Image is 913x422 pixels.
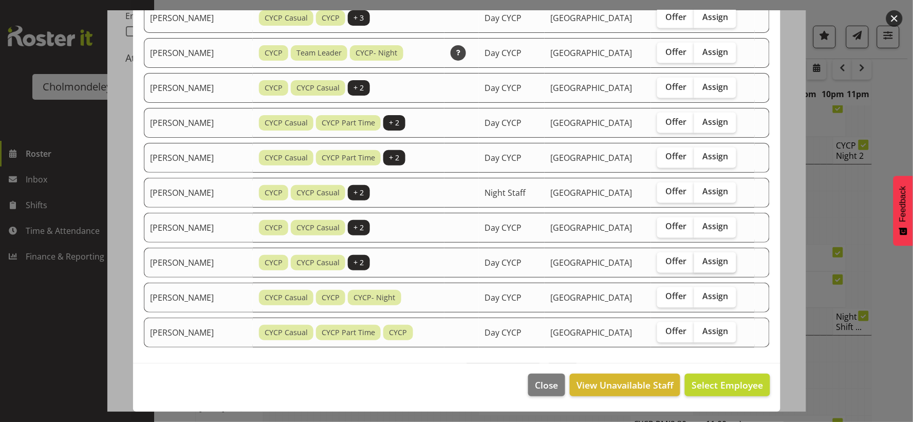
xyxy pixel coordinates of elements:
td: [PERSON_NAME] [144,3,253,33]
span: [GEOGRAPHIC_DATA] [551,187,632,198]
span: + 2 [354,222,364,233]
span: CYCP Casual [296,82,340,94]
span: Assign [702,256,728,267]
span: + 2 [389,152,400,163]
span: Day CYCP [485,12,522,24]
td: [PERSON_NAME] [144,283,253,313]
td: [PERSON_NAME] [144,318,253,347]
span: [GEOGRAPHIC_DATA] [551,292,632,303]
span: CYCP Casual [265,12,308,24]
span: CYCP [265,187,283,198]
span: CYCP- Night [356,47,398,59]
span: CYCP [322,292,340,303]
span: CYCP- Night [354,292,396,303]
span: [GEOGRAPHIC_DATA] [551,12,632,24]
span: CYCP Casual [265,152,308,163]
span: Day CYCP [485,82,522,94]
span: [GEOGRAPHIC_DATA] [551,222,632,233]
span: + 2 [389,117,400,129]
button: Feedback - Show survey [893,176,913,246]
span: CYCP [265,47,283,59]
span: Day CYCP [485,257,522,268]
span: Assign [702,187,728,197]
span: + 2 [354,257,364,268]
td: [PERSON_NAME] [144,38,253,68]
span: Assign [702,152,728,162]
span: CYCP Casual [296,222,340,233]
span: CYCP [265,222,283,233]
span: [GEOGRAPHIC_DATA] [551,47,632,59]
td: [PERSON_NAME] [144,248,253,278]
span: CYCP Casual [296,257,340,268]
span: CYCP Part Time [322,327,375,338]
span: Offer [665,12,686,22]
span: Assign [702,47,728,57]
td: [PERSON_NAME] [144,73,253,103]
span: Offer [665,152,686,162]
span: Day CYCP [485,152,522,163]
span: + 3 [354,12,364,24]
span: Feedback [899,186,908,222]
span: Offer [665,47,686,57]
td: [PERSON_NAME] [144,143,253,173]
span: View Unavailable Staff [576,378,674,392]
td: [PERSON_NAME] [144,108,253,138]
span: CYCP [265,82,283,94]
span: CYCP [389,327,407,338]
span: Day CYCP [485,327,522,338]
span: Assign [702,12,728,22]
span: CYCP Casual [265,292,308,303]
span: Assign [702,291,728,302]
span: CYCP Casual [265,327,308,338]
span: Close [535,378,558,392]
span: Offer [665,256,686,267]
span: CYCP Casual [265,117,308,129]
span: Team Leader [296,47,342,59]
span: Day CYCP [485,117,522,129]
span: Offer [665,117,686,127]
span: CYCP Casual [296,187,340,198]
button: Close [528,374,565,396]
span: Offer [665,326,686,337]
span: [GEOGRAPHIC_DATA] [551,117,632,129]
span: + 2 [354,82,364,94]
button: Select Employee [685,374,770,396]
span: Offer [665,187,686,197]
span: [GEOGRAPHIC_DATA] [551,257,632,268]
span: Select Employee [692,379,763,391]
span: Offer [665,82,686,92]
span: Assign [702,222,728,232]
span: Assign [702,326,728,337]
span: [GEOGRAPHIC_DATA] [551,327,632,338]
span: CYCP Part Time [322,117,375,129]
span: CYCP [265,257,283,268]
span: [GEOGRAPHIC_DATA] [551,152,632,163]
span: CYCP [322,12,340,24]
button: View Unavailable Staff [570,374,680,396]
span: Day CYCP [485,47,522,59]
span: Day CYCP [485,292,522,303]
span: Night Staff [485,187,526,198]
span: [GEOGRAPHIC_DATA] [551,82,632,94]
span: CYCP Part Time [322,152,375,163]
span: Offer [665,291,686,302]
span: Assign [702,82,728,92]
span: Day CYCP [485,222,522,233]
td: [PERSON_NAME] [144,178,253,208]
span: Offer [665,222,686,232]
span: Assign [702,117,728,127]
td: [PERSON_NAME] [144,213,253,243]
span: + 2 [354,187,364,198]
